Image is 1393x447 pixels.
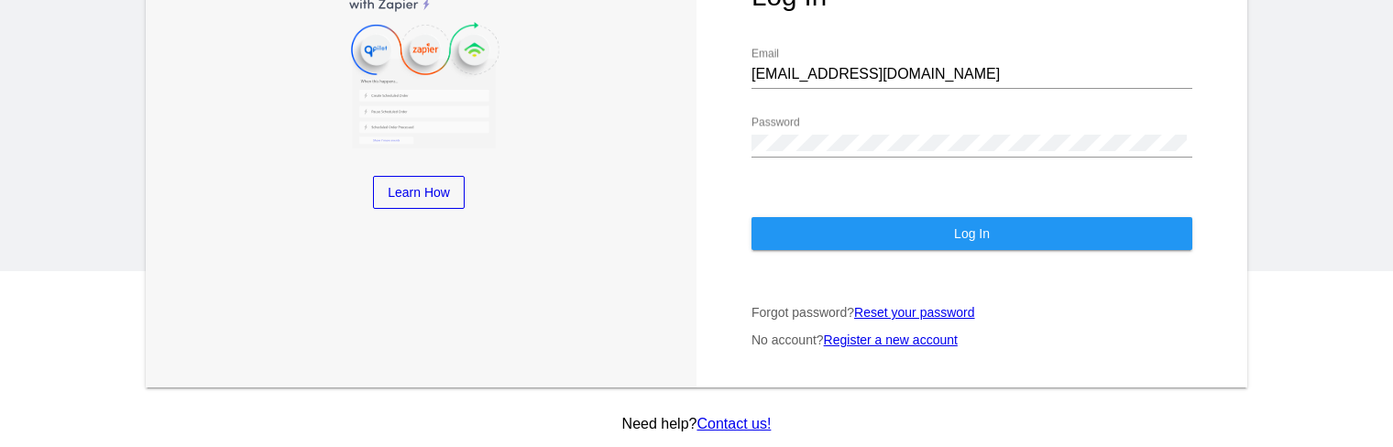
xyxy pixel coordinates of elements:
a: Register a new account [824,333,958,347]
a: Learn How [373,176,465,209]
span: Learn How [388,185,450,200]
span: Log In [954,226,990,241]
p: Forgot password? [751,305,1192,320]
a: Reset your password [854,305,975,320]
a: Contact us! [696,416,771,431]
input: Email [751,66,1192,82]
p: No account? [751,333,1192,347]
p: Need help? [142,416,1251,432]
button: Log In [751,217,1192,250]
